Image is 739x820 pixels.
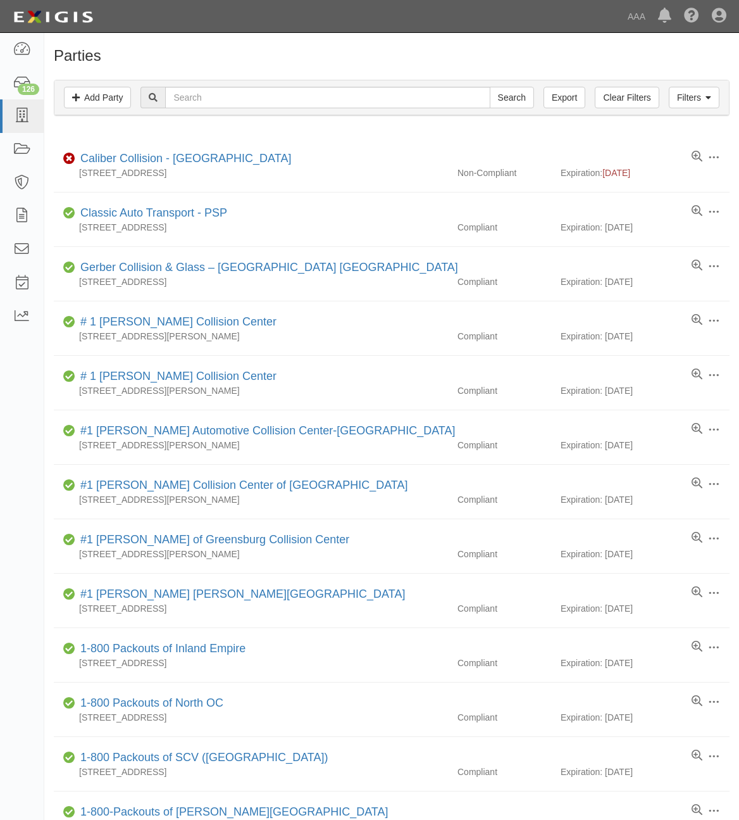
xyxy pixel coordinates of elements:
[595,87,659,108] a: Clear Filters
[63,590,75,599] i: Compliant
[80,206,227,219] a: Classic Auto Transport - PSP
[75,260,458,276] div: Gerber Collision & Glass – Houston Brighton
[75,477,408,494] div: #1 Cochran Collision Center of Greensburg
[692,750,702,762] a: View results summary
[54,330,448,343] div: [STREET_ADDRESS][PERSON_NAME]
[75,641,245,657] div: 1-800 Packouts of Inland Empire
[54,221,448,234] div: [STREET_ADDRESS]
[448,766,561,778] div: Compliant
[692,804,702,817] a: View results summary
[63,699,75,708] i: Compliant
[448,602,561,615] div: Compliant
[561,493,730,506] div: Expiration: [DATE]
[75,695,223,712] div: 1-800 Packouts of North OC
[448,711,561,724] div: Compliant
[54,439,448,451] div: [STREET_ADDRESS][PERSON_NAME]
[63,427,75,436] i: Compliant
[448,439,561,451] div: Compliant
[63,209,75,218] i: Compliant
[64,87,131,108] a: Add Party
[561,657,730,669] div: Expiration: [DATE]
[448,384,561,397] div: Compliant
[63,645,75,653] i: Compliant
[692,641,702,653] a: View results summary
[63,536,75,545] i: Compliant
[561,602,730,615] div: Expiration: [DATE]
[692,369,702,381] a: View results summary
[9,6,97,28] img: logo-5460c22ac91f19d4615b14bd174203de0afe785f0fc80cf4dbbc73dc1793850b.png
[80,261,458,274] a: Gerber Collision & Glass – [GEOGRAPHIC_DATA] [GEOGRAPHIC_DATA]
[692,532,702,545] a: View results summary
[448,548,561,560] div: Compliant
[63,372,75,381] i: Compliant
[692,477,702,490] a: View results summary
[692,205,702,218] a: View results summary
[561,439,730,451] div: Expiration: [DATE]
[561,711,730,724] div: Expiration: [DATE]
[561,548,730,560] div: Expiration: [DATE]
[63,263,75,272] i: Compliant
[54,47,730,64] h1: Parties
[561,384,730,397] div: Expiration: [DATE]
[75,423,456,439] div: #1 Cochran Automotive Collision Center-Monroeville
[669,87,719,108] a: Filters
[448,167,561,179] div: Non-Compliant
[80,751,328,764] a: 1-800 Packouts of SCV ([GEOGRAPHIC_DATA])
[80,697,223,709] a: 1-800 Packouts of North OC
[448,275,561,288] div: Compliant
[561,766,730,778] div: Expiration: [DATE]
[80,152,291,165] a: Caliber Collision - [GEOGRAPHIC_DATA]
[54,493,448,506] div: [STREET_ADDRESS][PERSON_NAME]
[692,260,702,272] a: View results summary
[54,711,448,724] div: [STREET_ADDRESS]
[63,808,75,817] i: Compliant
[561,330,730,343] div: Expiration: [DATE]
[561,275,730,288] div: Expiration: [DATE]
[80,479,408,491] a: #1 [PERSON_NAME] Collision Center of [GEOGRAPHIC_DATA]
[490,87,534,108] input: Search
[54,384,448,397] div: [STREET_ADDRESS][PERSON_NAME]
[165,87,490,108] input: Search
[543,87,585,108] a: Export
[692,423,702,436] a: View results summary
[448,493,561,506] div: Compliant
[54,602,448,615] div: [STREET_ADDRESS]
[75,586,405,603] div: #1 Cochran Robinson Township
[80,805,388,818] a: 1-800-Packouts of [PERSON_NAME][GEOGRAPHIC_DATA]
[80,588,405,600] a: #1 [PERSON_NAME] [PERSON_NAME][GEOGRAPHIC_DATA]
[54,548,448,560] div: [STREET_ADDRESS][PERSON_NAME]
[448,221,561,234] div: Compliant
[75,750,328,766] div: 1-800 Packouts of SCV (Santa Clarita Valley)
[75,314,276,331] div: # 1 Cochran Collision Center
[80,315,276,328] a: # 1 [PERSON_NAME] Collision Center
[692,586,702,599] a: View results summary
[18,84,39,95] div: 126
[54,167,448,179] div: [STREET_ADDRESS]
[80,370,276,382] a: # 1 [PERSON_NAME] Collision Center
[561,167,730,179] div: Expiration:
[54,766,448,778] div: [STREET_ADDRESS]
[54,275,448,288] div: [STREET_ADDRESS]
[561,221,730,234] div: Expiration: [DATE]
[63,481,75,490] i: Compliant
[63,318,75,327] i: Compliant
[80,533,349,546] a: #1 [PERSON_NAME] of Greensburg Collision Center
[448,330,561,343] div: Compliant
[602,168,630,178] span: [DATE]
[621,4,652,29] a: AAA
[692,151,702,163] a: View results summary
[692,314,702,327] a: View results summary
[63,754,75,762] i: Compliant
[684,9,699,24] i: Help Center - Complianz
[80,642,245,655] a: 1-800 Packouts of Inland Empire
[75,369,276,385] div: # 1 Cochran Collision Center
[54,657,448,669] div: [STREET_ADDRESS]
[75,151,291,167] div: Caliber Collision - Gainesville
[80,424,456,437] a: #1 [PERSON_NAME] Automotive Collision Center-[GEOGRAPHIC_DATA]
[75,532,349,548] div: #1 Cochran of Greensburg Collision Center
[448,657,561,669] div: Compliant
[63,155,75,163] i: Non-Compliant
[75,205,227,222] div: Classic Auto Transport - PSP
[692,695,702,708] a: View results summary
